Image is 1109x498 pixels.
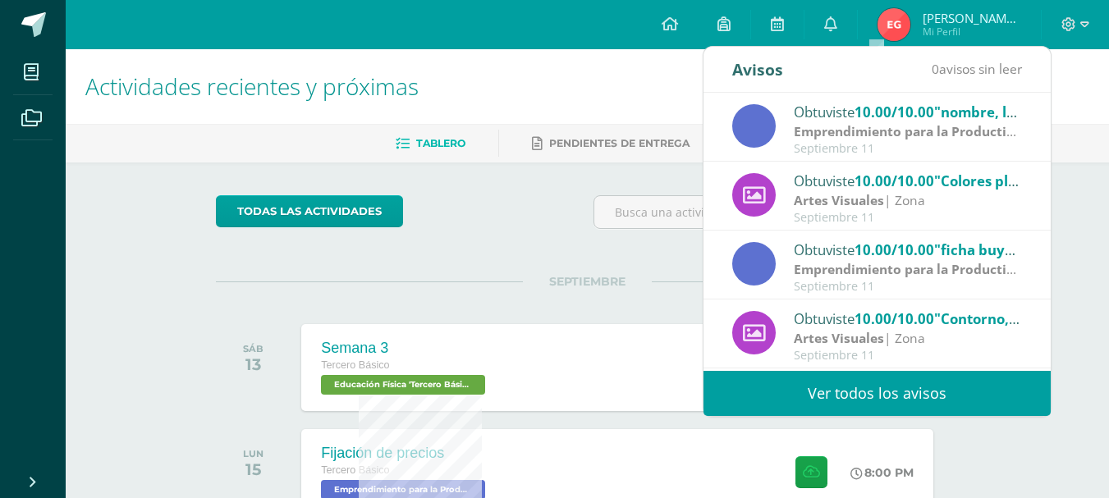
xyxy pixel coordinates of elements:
div: Obtuviste en [794,101,1022,122]
div: 15 [243,459,264,479]
div: Obtuviste en [794,170,1022,191]
span: Actividades recientes y próximas [85,71,419,102]
a: Pendientes de entrega [532,130,690,157]
strong: Artes Visuales [794,329,884,347]
div: | zona [794,260,1022,279]
span: Mi Perfil [923,25,1021,39]
span: Educación Física 'Tercero Básico B' [321,375,485,395]
span: [PERSON_NAME][DATE] [923,10,1021,26]
div: Fijación de precios [321,445,489,462]
span: 10.00/10.00 [855,240,934,259]
a: Tablero [396,130,465,157]
div: Semana 3 [321,340,489,357]
div: Avisos [732,47,783,92]
div: | Zona [794,329,1022,348]
strong: Emprendimiento para la Productividad [794,122,1042,140]
a: Ver todos los avisos [703,371,1051,416]
div: Obtuviste en [794,308,1022,329]
a: todas las Actividades [216,195,403,227]
span: 10.00/10.00 [855,171,934,190]
div: 13 [243,354,264,374]
div: Septiembre 11 [794,280,1022,294]
span: SEPTIEMBRE [523,274,652,289]
span: "nombre, logo y eslogan" [934,103,1103,121]
div: Septiembre 11 [794,211,1022,225]
img: 80b2a2ce82189c13ed95b609bb1b7ae5.png [878,8,910,41]
span: Tercero Básico [321,359,389,371]
div: LUN [243,448,264,459]
span: Tablero [416,137,465,149]
strong: Emprendimiento para la Productividad [794,260,1042,278]
div: Obtuviste en [794,239,1022,260]
div: SÁB [243,343,264,354]
span: "ficha buyer" [934,240,1026,259]
span: 10.00/10.00 [855,309,934,328]
div: Septiembre 11 [794,349,1022,363]
input: Busca una actividad próxima aquí... [594,196,958,228]
div: 8:00 PM [850,465,914,480]
strong: Artes Visuales [794,191,884,209]
span: "Colores planos" [934,171,1047,190]
span: 10.00/10.00 [855,103,934,121]
span: Pendientes de entrega [549,137,690,149]
div: Septiembre 11 [794,142,1022,156]
div: | zona [794,122,1022,141]
span: Tercero Básico [321,464,389,476]
span: avisos sin leer [932,60,1022,78]
span: 0 [932,60,939,78]
div: | Zona [794,191,1022,210]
